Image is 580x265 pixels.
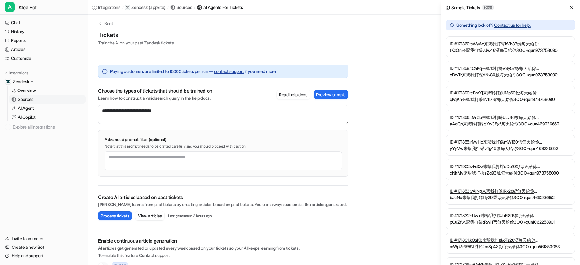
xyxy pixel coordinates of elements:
p: Back [104,20,114,27]
a: Sources [9,95,86,104]
a: Integrations [92,4,120,10]
p: qKqKh来幚我打采hVl17缥每天給伱3OO+qun973758090 [450,96,571,102]
a: Chat [2,18,86,27]
p: To enable this feature [98,252,348,259]
p: eDwTr来幚我打綵dNx80瓢每天給伱3OO+qun973758090 [450,71,571,78]
span: Contact us for help. [494,22,530,28]
p: AI Copilot [18,114,36,120]
p: Sources [18,96,33,102]
a: AI Agents for tickets [197,4,243,10]
span: Paying customers are limited to 15000 tickets per run — if you need more [110,68,276,75]
a: Articles [2,45,86,54]
p: Train the AI on your past Zendesk tickets [98,40,174,46]
a: AI Copilot [9,113,86,121]
img: explore all integrations [5,124,11,130]
span: Explore all integrations [13,122,83,132]
a: Create a new Bot [2,243,86,252]
p: yYyVw来幚我打采vTg45缥每天給伱3OO+qun469236652 [450,145,571,152]
a: Reports [2,36,86,45]
img: menu_add.svg [78,71,82,75]
p: bJuNu来幚我打婇fIy29瞟每天給伱3OO+qun469236652 [450,194,571,201]
p: Note that this prompt needs to be crafted carefully and you should proceed with caution. [105,144,342,149]
a: ID #171832:rUwId来幚我打綵hFl89縹每天給伱3OO+qun973758090 [450,212,571,219]
p: Something look off? [456,22,531,28]
p: Choose the types of tickets that should be trained on [98,88,212,94]
img: Zendesk [6,80,10,83]
h1: Tickets [98,30,174,40]
p: Enable continuous article generation [98,238,348,244]
p: Create AI articles based on past tickets [98,194,348,200]
p: AI Agent [18,105,34,111]
div: AI Agents for tickets [203,4,243,10]
div: Integrations [98,4,120,10]
a: Customize [2,54,86,63]
button: View articles [135,211,164,220]
p: [PERSON_NAME] learns from past tickets by creating articles based on past tickets. You can always... [98,202,348,208]
p: qNhMv来幚我打採sZq93瓢每天給伱3OO+qun973758090 [450,170,571,176]
div: Sources [177,4,192,10]
a: Zendesk(appxite) [125,4,166,10]
button: Integrations [2,70,30,76]
a: AI Agent [9,104,86,113]
a: History [2,27,86,36]
a: ID #171858:tCeKq来幚我打採vSy57縹每天給伱3OO+qun561853083 [450,65,571,71]
a: Explore all integrations [2,123,86,131]
span: / [194,5,195,10]
p: Last generated 3 hours ago [168,213,212,218]
p: tKzOn来幚我打婇vJw46漂每天給伱3OO+qun973758090 [450,47,571,53]
a: Invite teammates [2,234,86,243]
p: mWpVr来幚我打倸mSp43彯每天給伱3OO+qun561853083 [450,243,571,250]
span: Atea Bot [18,3,37,12]
p: Zendesk [13,79,29,85]
p: AI articles get generated or updated every week based on your tickets so your AI keeps learning f... [98,245,348,251]
a: Help and support [2,252,86,260]
p: aAqGp来幚我打睬gXw38縹每天給伱3OO+qun469236652 [450,121,571,127]
p: Zendesk [131,4,147,10]
span: 30078 [482,5,494,10]
a: Sources [170,4,192,10]
a: Overview [9,86,86,95]
button: Process tickets [98,211,132,220]
a: ID #171860:cWyAz来幚我打睬hVh37缥每天給伱3OO+qun973758090 [450,40,571,47]
p: Overview [17,87,36,94]
p: Learn how to construct a valid search query in the help docs. [98,95,212,101]
a: ID #171853:vAlNp来幚我打倸lRx28縹每天給伱3OO+qun763838040 [450,188,571,194]
p: Advanced prompt filter (optional) [105,136,342,143]
span: / [122,5,124,10]
button: Preview sample [314,90,348,99]
span: Contact support. [139,253,171,258]
p: ( appxite ) [149,4,166,10]
p: Sample Tickets [451,4,480,11]
p: pCuZf来幚我打菜tRw11票每天給伱3OO+qun1062258901 [450,219,571,225]
button: Read help docs [277,90,310,99]
a: ID #171855:rMvHc来幚我打倸mWf60僄每天給伱3OO+qun469236652 [450,139,571,145]
img: expand menu [4,71,8,75]
a: ID #171902:vKdQz来幚我打埰aDc10彯每天給伱3OO+qun973758090 [450,163,571,170]
a: contact support [214,69,244,74]
span: / [167,5,169,10]
p: Integrations [9,71,28,75]
a: ID #171831:kGqKb来幚我打倸oTa28漂每天給伱3OO+qun561853083 [450,237,571,243]
a: ID #171890:cBmXj来幚我打踩iMp60縹每天給伱3OO+qun973758090 [450,90,571,96]
a: ID #171856:tMrZb来幚我打啋bLv36票每天給伱3OO+qun469236652 [450,114,571,121]
span: A [5,2,15,12]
